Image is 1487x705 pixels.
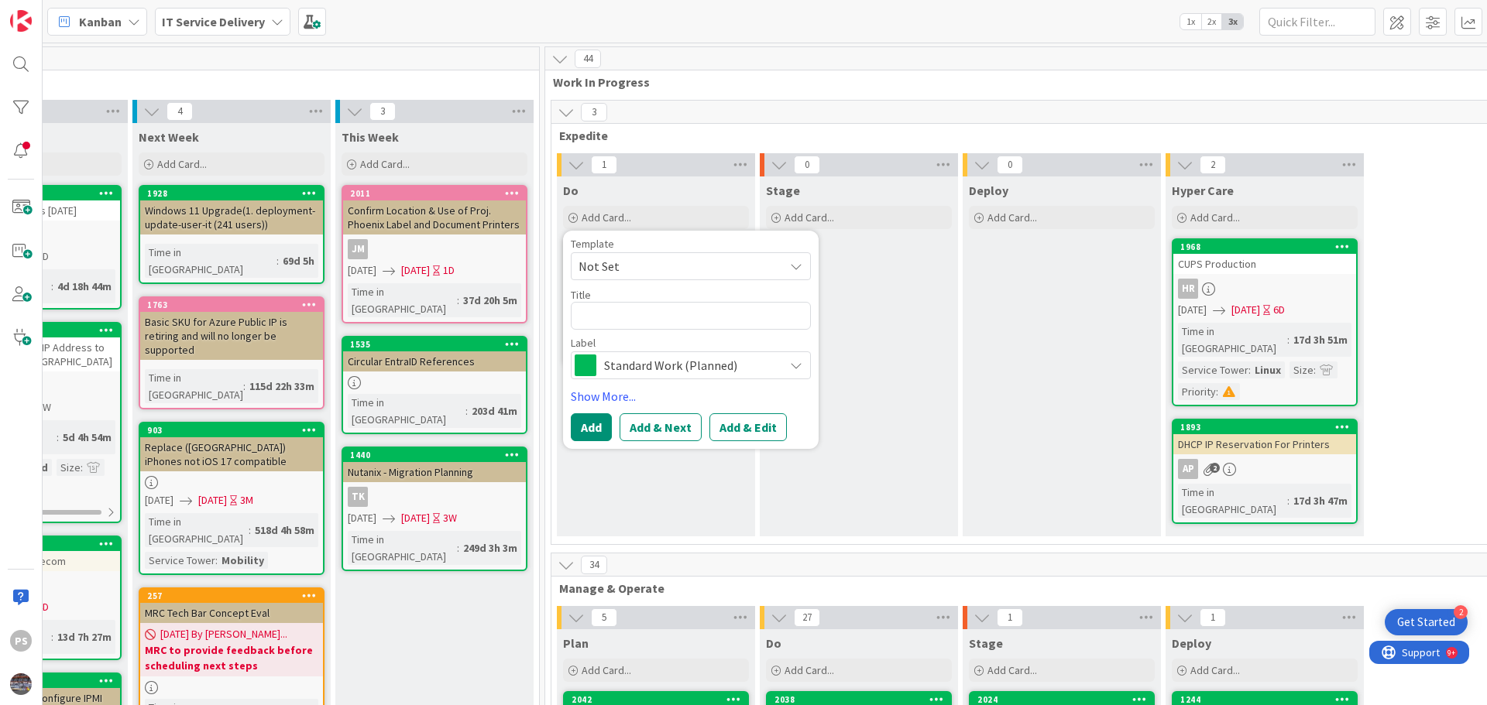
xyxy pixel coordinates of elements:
div: 1893 [1173,420,1356,434]
span: Kanban [79,12,122,31]
div: 1535Circular EntraID References [343,337,526,371]
span: Add Card... [987,210,1037,224]
div: Size [57,459,81,476]
div: 3M [240,492,253,508]
span: 44 [575,50,601,68]
div: 1968 [1173,240,1356,254]
div: 1763 [140,298,323,312]
span: 0 [794,156,820,174]
div: Time in [GEOGRAPHIC_DATA] [1178,484,1287,518]
span: [DATE] [401,262,430,279]
img: Visit kanbanzone.com [10,10,32,32]
span: : [457,292,459,309]
div: Mobility [218,552,268,569]
span: Add Card... [1190,663,1240,677]
div: TK [348,487,368,507]
div: 2 [1454,605,1468,619]
span: Next Week [139,129,199,145]
div: 249d 3h 3m [459,539,521,556]
span: 4 [167,102,193,121]
div: Time in [GEOGRAPHIC_DATA] [348,283,457,317]
span: : [276,252,279,269]
span: : [465,402,468,419]
div: 1968CUPS Production [1173,240,1356,274]
div: 1535 [350,339,526,350]
div: AP [1178,459,1198,479]
b: MRC to provide feedback before scheduling next steps [145,642,318,673]
span: 1 [997,608,1023,627]
div: Service Tower [1178,361,1248,378]
span: 5 [591,608,617,627]
div: Confirm Location & Use of Proj. Phoenix Label and Document Printers [343,200,526,234]
div: 2011 [350,188,526,199]
span: : [1314,361,1316,378]
div: Time in [GEOGRAPHIC_DATA] [145,244,276,278]
span: : [51,278,53,295]
span: : [51,628,53,645]
span: : [1287,492,1290,509]
div: Time in [GEOGRAPHIC_DATA] [145,513,249,547]
div: 903 [140,423,323,437]
span: [DATE] [348,262,376,279]
span: : [215,552,218,569]
div: 1763 [147,299,323,310]
span: [DATE] [145,492,173,508]
div: Replace ([GEOGRAPHIC_DATA]) iPhones not iOS 17 compatible [140,437,323,471]
div: 3W [443,510,457,526]
span: : [1287,331,1290,348]
div: 3D [37,248,49,265]
div: 3W [37,399,51,416]
span: This Week [342,129,399,145]
span: Standard Work (Planned) [604,354,776,376]
a: 1440Nutanix - Migration PlanningTK[DATE][DATE]3WTime in [GEOGRAPHIC_DATA]:249d 3h 3m [342,447,527,571]
div: AP [1173,459,1356,479]
div: 1535 [343,337,526,351]
span: 1 [1200,608,1226,627]
span: [DATE] [1231,302,1260,318]
div: 4d 18h 44m [53,278,115,295]
div: 2011 [343,187,526,200]
div: 1928Windows 11 Upgrade(1. deployment-update-user-it (241 users)) [140,187,323,234]
div: Linux [1251,361,1285,378]
span: 2 [1210,463,1220,473]
div: 2042 [572,694,747,705]
div: 1440Nutanix - Migration Planning [343,448,526,482]
div: Time in [GEOGRAPHIC_DATA] [145,369,243,403]
span: Add Card... [785,210,834,224]
span: Add Card... [1190,210,1240,224]
span: : [249,522,251,539]
div: 1244 [1180,694,1356,705]
span: Add Card... [785,663,834,677]
span: 3x [1222,14,1243,29]
span: 1 [591,156,617,174]
span: 2 [1200,156,1226,174]
span: : [1216,383,1218,400]
span: Do [563,183,579,198]
div: TK [343,487,526,507]
a: 1763Basic SKU for Azure Public IP is retiring and will no longer be supportedTime in [GEOGRAPHIC_... [139,296,325,409]
span: Add Card... [360,157,410,171]
label: Title [571,288,591,302]
button: Add [571,413,612,441]
a: 1968CUPS ProductionHR[DATE][DATE]6DTime in [GEOGRAPHIC_DATA]:17d 3h 51mService Tower:LinuxSize:Pr... [1172,238,1358,406]
span: Not Set [579,256,772,276]
div: 257 [140,589,323,603]
div: JM [343,239,526,259]
span: : [457,539,459,556]
div: 1928 [140,187,323,200]
div: 1440 [343,448,526,462]
div: 257MRC Tech Bar Concept Eval [140,589,323,623]
div: 2024 [977,694,1153,705]
b: IT Service Delivery [162,14,265,29]
div: 1893 [1180,422,1356,433]
span: Add Card... [157,157,207,171]
div: 2038 [774,694,950,705]
span: 2x [1201,14,1222,29]
span: Add Card... [582,210,631,224]
div: 4D [37,599,49,615]
div: HR [1178,279,1198,299]
div: Windows 11 Upgrade(1. deployment-update-user-it (241 users)) [140,200,323,234]
div: 1D [443,262,455,279]
span: 3 [581,103,607,121]
div: 5d 4h 54m [59,429,115,446]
